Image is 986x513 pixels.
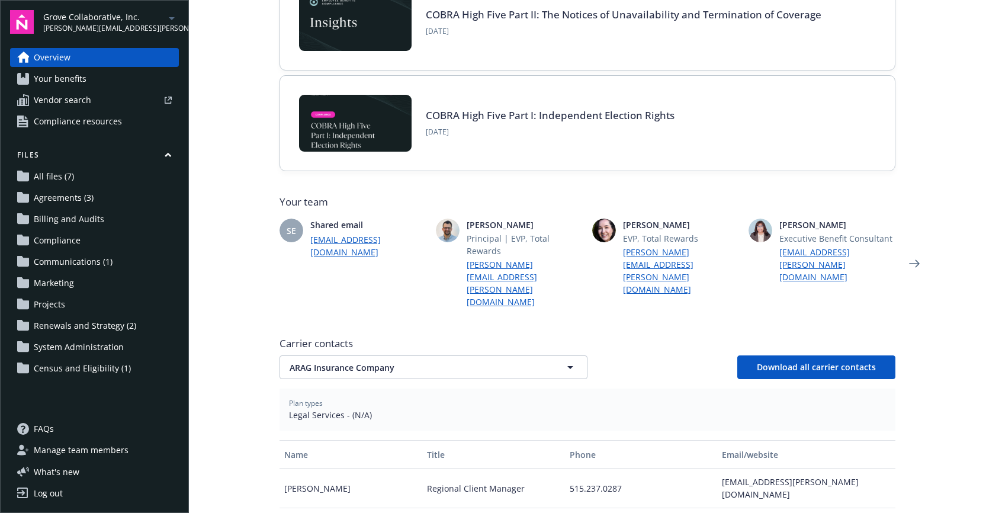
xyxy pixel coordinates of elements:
div: Email/website [722,448,891,461]
a: Next [905,254,924,273]
span: Compliance [34,231,81,250]
button: Download all carrier contacts [737,355,895,379]
span: All files (7) [34,167,74,186]
a: All files (7) [10,167,179,186]
a: [EMAIL_ADDRESS][DOMAIN_NAME] [310,233,426,258]
a: Census and Eligibility (1) [10,359,179,378]
a: COBRA High Five Part I: Independent Election Rights [426,108,675,122]
span: Executive Benefit Consultant [779,232,895,245]
div: [EMAIL_ADDRESS][PERSON_NAME][DOMAIN_NAME] [717,469,895,508]
span: Agreements (3) [34,188,94,207]
span: Shared email [310,219,426,231]
a: Marketing [10,274,179,293]
span: [PERSON_NAME][EMAIL_ADDRESS][PERSON_NAME][DOMAIN_NAME] [43,23,165,34]
div: Log out [34,484,63,503]
a: [EMAIL_ADDRESS][PERSON_NAME][DOMAIN_NAME] [779,246,895,283]
a: Renewals and Strategy (2) [10,316,179,335]
a: Communications (1) [10,252,179,271]
span: Your benefits [34,69,86,88]
a: [PERSON_NAME][EMAIL_ADDRESS][PERSON_NAME][DOMAIN_NAME] [467,258,583,308]
img: BLOG-Card Image - Compliance - COBRA High Five Pt 1 07-18-25.jpg [299,95,412,152]
div: Title [427,448,560,461]
div: [PERSON_NAME] [280,469,422,508]
span: ARAG Insurance Company [290,361,536,374]
a: Agreements (3) [10,188,179,207]
a: COBRA High Five Part II: The Notices of Unavailability and Termination of Coverage [426,8,821,21]
a: Compliance resources [10,112,179,131]
button: Title [422,440,565,469]
a: Compliance [10,231,179,250]
a: Your benefits [10,69,179,88]
span: EVP, Total Rewards [623,232,739,245]
div: Name [284,448,417,461]
button: Grove Collaborative, Inc.[PERSON_NAME][EMAIL_ADDRESS][PERSON_NAME][DOMAIN_NAME]arrowDropDown [43,10,179,34]
span: FAQs [34,419,54,438]
span: System Administration [34,338,124,357]
button: Email/website [717,440,895,469]
span: Download all carrier contacts [757,361,876,373]
img: photo [592,219,616,242]
span: Manage team members [34,441,129,460]
a: Overview [10,48,179,67]
span: SE [287,225,296,237]
div: Regional Client Manager [422,469,565,508]
button: Name [280,440,422,469]
button: What's new [10,466,98,478]
span: Billing and Audits [34,210,104,229]
a: arrowDropDown [165,11,179,25]
a: Manage team members [10,441,179,460]
span: What ' s new [34,466,79,478]
button: ARAG Insurance Company [280,355,587,379]
button: Phone [565,440,717,469]
a: Vendor search [10,91,179,110]
span: Your team [280,195,895,209]
div: Phone [570,448,712,461]
button: Files [10,150,179,165]
span: Overview [34,48,70,67]
span: Carrier contacts [280,336,895,351]
span: Principal | EVP, Total Rewards [467,232,583,257]
span: [DATE] [426,127,675,137]
div: 515.237.0287 [565,469,717,508]
a: Projects [10,295,179,314]
img: photo [436,219,460,242]
span: Grove Collaborative, Inc. [43,11,165,23]
span: Projects [34,295,65,314]
span: Marketing [34,274,74,293]
span: [PERSON_NAME] [467,219,583,231]
a: [PERSON_NAME][EMAIL_ADDRESS][PERSON_NAME][DOMAIN_NAME] [623,246,739,296]
span: Renewals and Strategy (2) [34,316,136,335]
span: [PERSON_NAME] [623,219,739,231]
img: photo [749,219,772,242]
span: [PERSON_NAME] [779,219,895,231]
a: Billing and Audits [10,210,179,229]
a: FAQs [10,419,179,438]
a: System Administration [10,338,179,357]
span: [DATE] [426,26,821,37]
span: Compliance resources [34,112,122,131]
span: Communications (1) [34,252,113,271]
img: navigator-logo.svg [10,10,34,34]
span: Legal Services - (N/A) [289,409,886,421]
span: Vendor search [34,91,91,110]
span: Plan types [289,398,886,409]
span: Census and Eligibility (1) [34,359,131,378]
